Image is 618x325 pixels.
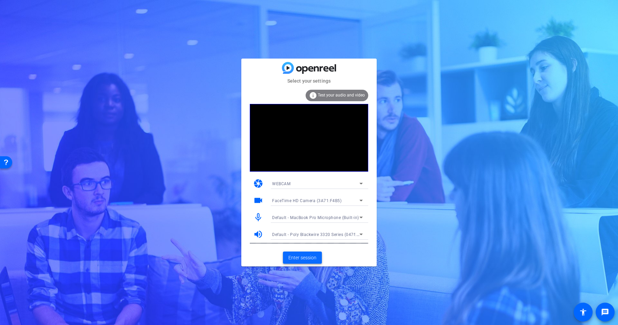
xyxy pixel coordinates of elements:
span: Default - Poly Blackwire 3320 Series (047f:430a) [272,232,368,237]
mat-card-subtitle: Select your settings [241,77,377,85]
mat-icon: camera [253,178,263,189]
span: Test your audio and video [318,93,365,97]
img: blue-gradient.svg [282,62,336,74]
mat-icon: videocam [253,195,263,205]
mat-icon: mic_none [253,212,263,222]
button: Enter session [283,252,322,264]
span: Enter session [288,254,316,261]
mat-icon: info [309,91,317,100]
span: WEBCAM [272,181,290,186]
mat-icon: accessibility [579,308,587,316]
span: FaceTime HD Camera (3A71:F4B5) [272,198,341,203]
span: Default - MacBook Pro Microphone (Built-in) [272,215,359,220]
mat-icon: message [601,308,609,316]
mat-icon: volume_up [253,229,263,239]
